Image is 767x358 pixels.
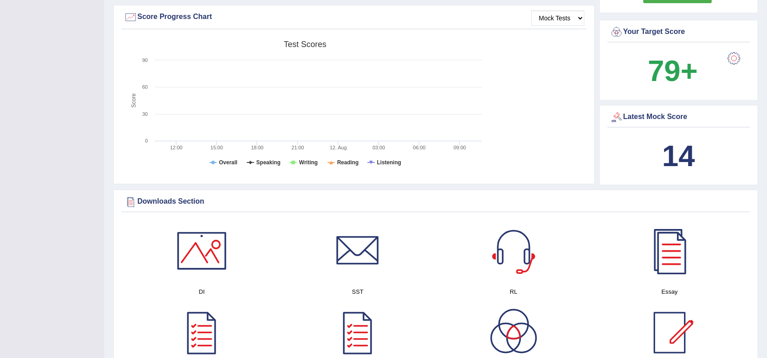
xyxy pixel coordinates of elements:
tspan: Test scores [284,40,326,49]
text: 09:00 [453,145,466,150]
h4: DI [128,287,275,296]
h4: SST [284,287,431,296]
text: 15:00 [210,145,223,150]
div: Downloads Section [124,195,748,209]
div: Your Target Score [610,25,748,39]
h4: RL [440,287,587,296]
tspan: Overall [219,159,238,166]
text: 06:00 [413,145,426,150]
tspan: Listening [377,159,401,166]
text: 60 [142,84,148,90]
div: Latest Mock Score [610,110,748,124]
h4: Essay [596,287,743,296]
tspan: Writing [299,159,318,166]
text: 0 [145,138,148,143]
text: 12:00 [170,145,183,150]
b: 14 [662,139,695,172]
tspan: Score [131,93,137,108]
text: 21:00 [291,145,304,150]
text: 90 [142,57,148,63]
div: Score Progress Chart [124,10,584,24]
text: 03:00 [373,145,385,150]
text: 18:00 [251,145,264,150]
text: 30 [142,111,148,117]
tspan: Reading [337,159,359,166]
tspan: Speaking [256,159,280,166]
tspan: 12. Aug [330,145,346,150]
b: 79+ [648,54,698,87]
